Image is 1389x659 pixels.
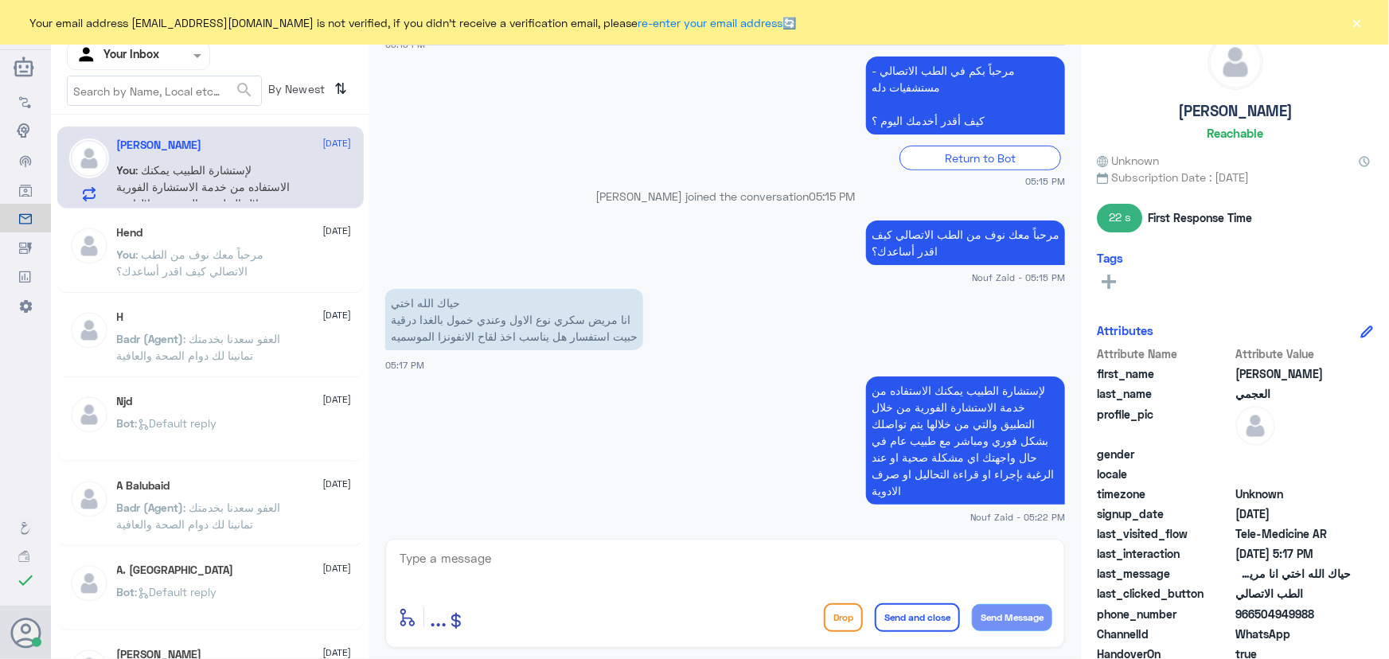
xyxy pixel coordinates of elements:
img: defaultAdmin.png [1235,406,1275,446]
p: 9/10/2025, 5:17 PM [385,289,643,350]
h5: A. Turki [117,563,234,577]
h5: A Balubaid [117,479,170,493]
span: [DATE] [323,392,352,407]
p: [PERSON_NAME] joined the conversation [385,188,1065,205]
div: Return to Bot [899,146,1061,170]
span: Your email address [EMAIL_ADDRESS][DOMAIN_NAME] is not verified, if you didn't receive a verifica... [30,14,797,31]
span: Tele-Medicine AR [1235,525,1351,542]
span: Bot [117,585,135,599]
span: Subscription Date : [DATE] [1097,169,1373,185]
span: First Response Time [1148,209,1252,226]
button: Send Message [972,604,1052,631]
span: phone_number [1097,606,1232,622]
span: Unknown [1097,152,1159,169]
input: Search by Name, Local etc… [68,76,261,105]
i: check [16,571,35,590]
h5: Hend [117,226,143,240]
span: ChannelId [1097,626,1232,642]
span: 22 s [1097,204,1142,232]
span: Badr (Agent) [117,501,184,514]
span: [DATE] [323,561,352,575]
span: timezone [1097,485,1232,502]
span: 2025-10-09T14:17:30.751Z [1235,545,1351,562]
span: You [117,248,136,261]
h5: Njd [117,395,133,408]
span: 2 [1235,626,1351,642]
p: 9/10/2025, 5:15 PM [866,220,1065,265]
span: [DATE] [323,136,352,150]
span: 05:15 PM [809,189,855,203]
i: ⇅ [335,76,348,102]
span: Attribute Value [1235,345,1351,362]
span: 2025-10-09T14:15:02.893Z [1235,505,1351,522]
span: Unknown [1235,485,1351,502]
span: : Default reply [135,585,217,599]
button: search [235,77,254,103]
span: 05:15 PM [1025,174,1065,188]
span: last_name [1097,385,1232,402]
span: العجمي [1235,385,1351,402]
h5: عبدالله العجمي [117,138,202,152]
span: search [235,80,254,99]
button: Drop [824,603,863,632]
span: ... [430,602,447,631]
span: عبدالله [1235,365,1351,382]
span: [DATE] [323,477,352,491]
h5: [PERSON_NAME] [1178,102,1293,120]
h5: H [117,310,124,324]
span: : Default reply [135,416,217,430]
span: حياك الله اختي انا مريض سكري نوع الاول وعندي خمول بالغدا درقية حبيت استفسار هل يناسب اخذ لقاح الا... [1235,565,1351,582]
h6: Tags [1097,251,1123,265]
span: You [117,163,136,177]
span: last_clicked_button [1097,585,1232,602]
span: : العفو سعدنا بخدمتك تمانينا لك دوام الصحة والعافية [117,501,281,531]
span: : العفو سعدنا بخدمتك تمانينا لك دوام الصحة والعافية [117,332,281,362]
p: 9/10/2025, 5:15 PM [866,57,1065,135]
span: Nouf Zaid - 05:22 PM [970,510,1065,524]
img: defaultAdmin.png [1208,35,1262,89]
span: : لإستشارة الطبيب يمكنك الاستفاده من خدمة الاستشارة الفورية من خلال التطبيق والتي من خلالها يتم ت... [117,163,294,277]
button: Avatar [10,618,41,648]
p: 9/10/2025, 5:22 PM [866,376,1065,505]
img: defaultAdmin.png [69,310,109,350]
span: locale [1097,466,1232,482]
span: [DATE] [323,308,352,322]
span: Badr (Agent) [117,332,184,345]
span: first_name [1097,365,1232,382]
img: defaultAdmin.png [69,395,109,435]
button: Send and close [875,603,960,632]
button: ... [430,599,447,635]
span: 966504949988 [1235,606,1351,622]
a: re-enter your email address [638,16,783,29]
span: [DATE] [323,224,352,238]
span: profile_pic [1097,406,1232,443]
span: Bot [117,416,135,430]
span: Nouf Zaid - 05:15 PM [972,271,1065,284]
span: gender [1097,446,1232,462]
span: last_message [1097,565,1232,582]
span: : مرحباً معك نوف من الطب الاتصالي كيف اقدر أساعدك؟ [117,248,264,278]
img: defaultAdmin.png [69,138,109,178]
img: defaultAdmin.png [69,226,109,266]
span: signup_date [1097,505,1232,522]
span: last_visited_flow [1097,525,1232,542]
span: 05:17 PM [385,360,424,370]
span: By Newest [262,76,329,107]
span: null [1235,466,1351,482]
h6: Reachable [1207,126,1263,140]
span: الطب الاتصالي [1235,585,1351,602]
img: defaultAdmin.png [69,479,109,519]
img: defaultAdmin.png [69,563,109,603]
span: last_interaction [1097,545,1232,562]
span: Attribute Name [1097,345,1232,362]
h6: Attributes [1097,323,1153,337]
button: × [1349,14,1365,30]
span: null [1235,446,1351,462]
